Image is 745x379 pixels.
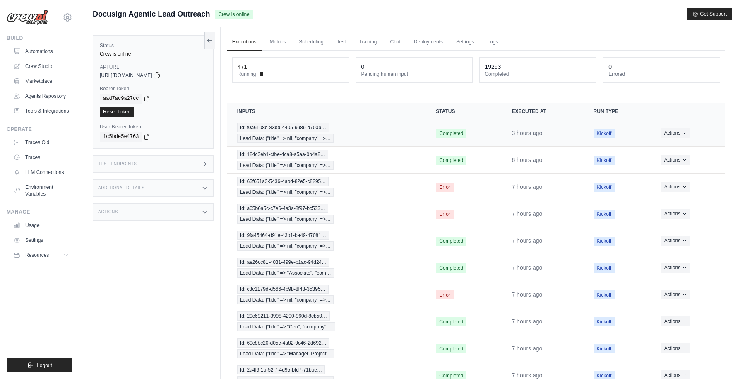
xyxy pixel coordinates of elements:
span: Id: ae26cc81-4031-499e-b1ac-94d24… [237,258,329,267]
button: Actions for execution [661,236,690,246]
a: Usage [10,219,72,232]
button: Actions for execution [661,128,690,138]
span: Lead Data: {"title" => "Manager, Project… [237,349,334,358]
span: Id: 63f651a3-5436-4abd-82e5-c8295… [237,177,329,186]
span: Completed [436,129,466,138]
time: September 26, 2025 at 05:32 IST [512,183,542,190]
a: View execution details for Id [237,177,416,197]
span: Resources [25,252,49,258]
a: View execution details for Id [237,338,416,358]
a: Tools & Integrations [10,104,72,118]
span: Kickoff [594,317,615,326]
a: Automations [10,45,72,58]
button: Resources [10,249,72,262]
a: Scheduling [294,34,328,51]
time: September 26, 2025 at 05:02 IST [512,291,542,298]
a: Traces [10,151,72,164]
a: Test [332,34,351,51]
span: Kickoff [594,210,615,219]
a: Reset Token [100,107,134,117]
a: Marketplace [10,75,72,88]
h3: Test Endpoints [98,162,137,167]
span: Lead Data: {"title" => "Associate", "com… [237,268,334,278]
div: 0 [361,63,365,71]
a: Deployments [409,34,448,51]
span: Lead Data: {"title" => nil, "company" =>… [237,215,334,224]
label: Bearer Token [100,85,207,92]
span: Lead Data: {"title" => nil, "company" =>… [237,134,334,143]
a: Training [354,34,382,51]
a: Logs [482,34,503,51]
span: Kickoff [594,263,615,273]
a: View execution details for Id [237,204,416,224]
a: View execution details for Id [237,258,416,278]
a: View execution details for Id [237,285,416,304]
span: Completed [436,263,466,273]
span: Kickoff [594,156,615,165]
button: Get Support [687,8,732,20]
span: Id: c3c1179d-d566-4b9b-8f48-35395… [237,285,329,294]
th: Inputs [227,103,426,120]
span: Lead Data: {"title" => nil, "company" =>… [237,241,334,251]
dt: Pending human input [361,71,468,77]
span: Id: 2a4f9f1b-52f7-4d95-bfd7-71bbe… [237,365,325,374]
span: Lead Data: {"title" => nil, "company" =>… [237,161,334,170]
span: Id: 9fa45464-d91e-43b1-ba49-47081… [237,231,329,240]
label: API URL [100,64,207,70]
a: Crew Studio [10,60,72,73]
time: September 26, 2025 at 05:02 IST [512,372,542,379]
h3: Actions [98,210,118,215]
time: September 26, 2025 at 05:17 IST [512,210,542,217]
span: Error [436,183,454,192]
a: View execution details for Id [237,311,416,331]
dt: Completed [485,71,591,77]
div: 19293 [485,63,501,71]
span: Kickoff [594,237,615,246]
a: Executions [227,34,262,51]
div: Build [7,35,72,41]
span: Error [436,210,454,219]
a: Chat [385,34,406,51]
span: Lead Data: {"title" => "Ceo", "company" … [237,322,336,331]
span: Lead Data: {"title" => nil, "company" =>… [237,295,334,304]
a: LLM Connections [10,166,72,179]
a: Traces Old [10,136,72,149]
th: Status [426,103,502,120]
a: View execution details for Id [237,150,416,170]
code: 1c5bde5e4763 [100,132,142,142]
th: Run Type [584,103,651,120]
span: Kickoff [594,183,615,192]
h3: Additional Details [98,186,144,191]
a: Metrics [265,34,291,51]
span: Docusign Agentic Lead Outreach [93,8,210,20]
code: aad7ac9a27cc [100,94,142,104]
span: [URL][DOMAIN_NAME] [100,72,152,79]
div: Operate [7,126,72,133]
label: User Bearer Token [100,123,207,130]
div: Manage [7,209,72,215]
span: Id: 69c8bc20-d05c-4a82-9c46-2d692… [237,338,329,348]
span: Id: 184c3eb1-cfbe-4ca8-a5aa-0b4a8… [237,150,328,159]
a: Environment Variables [10,181,72,200]
time: September 26, 2025 at 05:02 IST [512,318,542,325]
span: Error [436,290,454,299]
button: Actions for execution [661,209,690,219]
time: September 26, 2025 at 05:02 IST [512,345,542,352]
time: September 26, 2025 at 05:02 IST [512,237,542,244]
dt: Errored [608,71,715,77]
span: Completed [436,344,466,353]
span: Kickoff [594,129,615,138]
img: Logo [7,10,48,25]
button: Actions for execution [661,316,690,326]
button: Logout [7,358,72,372]
span: Kickoff [594,344,615,353]
a: Settings [10,234,72,247]
span: Id: a05b6a5c-c7e6-4a3a-8f97-bc533… [237,204,328,213]
label: Status [100,42,207,49]
button: Actions for execution [661,155,690,165]
button: Actions for execution [661,290,690,299]
div: Crew is online [100,51,207,57]
button: Actions for execution [661,182,690,192]
span: Kickoff [594,290,615,299]
span: Lead Data: {"title" => nil, "company" =>… [237,188,334,197]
